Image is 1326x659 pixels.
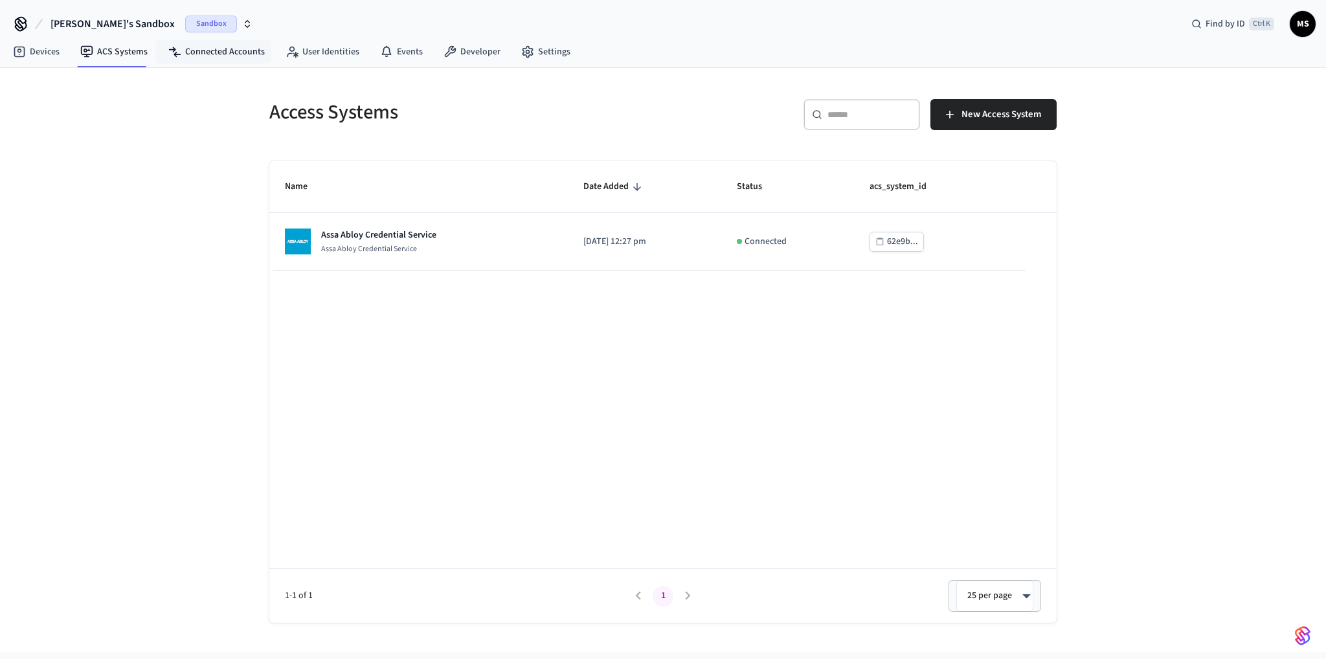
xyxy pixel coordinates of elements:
[1249,17,1274,30] span: Ctrl K
[745,235,787,249] p: Connected
[1206,17,1245,30] span: Find by ID
[70,40,158,63] a: ACS Systems
[370,40,433,63] a: Events
[887,234,918,250] div: 62e9b...
[870,177,943,197] span: acs_system_id
[1291,12,1314,36] span: MS
[285,589,626,603] span: 1-1 of 1
[185,16,237,32] span: Sandbox
[433,40,511,63] a: Developer
[321,244,436,254] p: Assa Abloy Credential Service
[269,161,1057,271] table: sticky table
[961,106,1041,123] span: New Access System
[321,229,436,241] p: Assa Abloy Credential Service
[285,229,311,254] img: Assa Abloy Credential Service Logo
[1290,11,1316,37] button: MS
[1181,12,1285,36] div: Find by IDCtrl K
[626,586,700,607] nav: pagination navigation
[1295,625,1310,646] img: SeamLogoGradient.69752ec5.svg
[511,40,581,63] a: Settings
[51,16,175,32] span: [PERSON_NAME]'s Sandbox
[3,40,70,63] a: Devices
[930,99,1057,130] button: New Access System
[583,177,646,197] span: Date Added
[269,99,655,126] h5: Access Systems
[870,232,924,252] button: 62e9b...
[653,586,673,607] button: page 1
[275,40,370,63] a: User Identities
[158,40,275,63] a: Connected Accounts
[285,177,324,197] span: Name
[583,235,706,249] p: [DATE] 12:27 pm
[737,177,779,197] span: Status
[956,580,1033,611] div: 25 per page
